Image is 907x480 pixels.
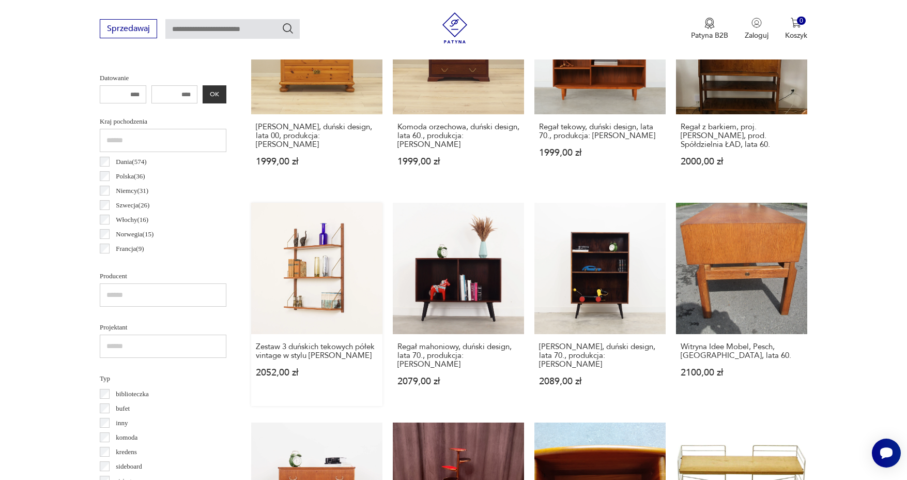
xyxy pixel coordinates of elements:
img: Ikonka użytkownika [751,18,762,28]
img: Patyna - sklep z meblami i dekoracjami vintage [439,12,470,43]
a: Witryna Idee Mobel, Pesch, Niemcy, lata 60.Witryna Idee Mobel, Pesch, [GEOGRAPHIC_DATA], lata 60.... [676,203,807,406]
p: Producent [100,271,226,282]
p: bufet [116,403,130,414]
p: Typ [100,373,226,384]
img: Ikona medalu [704,18,715,29]
p: Koszyk [785,31,807,40]
p: kredens [116,446,136,458]
p: 2000,00 zł [681,157,803,166]
a: Regał mahoniowy, duński design, lata 70., produkcja: Dania[PERSON_NAME], duński design, lata 70.,... [534,203,666,406]
a: Zestaw 3 duńskich tekowych półek vintage w stylu Poula CadoviusaZestaw 3 duńskich tekowych półek ... [251,203,382,406]
p: Norwegia ( 15 ) [116,229,153,240]
p: Polska ( 36 ) [116,171,145,182]
h3: [PERSON_NAME], duński design, lata 00, produkcja: [PERSON_NAME] [256,123,378,149]
p: biblioteczka [116,388,149,400]
h3: Regał mahoniowy, duński design, lata 70., produkcja: [PERSON_NAME] [397,342,519,369]
p: komoda [116,432,137,443]
p: Czechosłowacja ( 6 ) [116,258,167,269]
p: inny [116,417,128,429]
p: 1999,00 zł [539,148,661,157]
h3: Zestaw 3 duńskich tekowych półek vintage w stylu [PERSON_NAME] [256,342,378,360]
p: Włochy ( 16 ) [116,214,148,226]
p: Szwecja ( 26 ) [116,200,149,211]
p: 1999,00 zł [397,157,519,166]
button: Patyna B2B [691,18,728,40]
h3: Witryna Idee Mobel, Pesch, [GEOGRAPHIC_DATA], lata 60. [681,342,803,360]
button: Zaloguj [745,18,768,40]
p: Zaloguj [745,31,768,40]
p: Kraj pochodzenia [100,116,226,127]
p: 2052,00 zł [256,368,378,377]
button: 0Koszyk [785,18,807,40]
p: 2079,00 zł [397,377,519,386]
img: Ikona koszyka [791,18,801,28]
h3: Komoda orzechowa, duński design, lata 60., produkcja: [PERSON_NAME] [397,123,519,149]
p: Datowanie [100,72,226,84]
h3: Regał tekowy, duński design, lata 70., produkcja: [PERSON_NAME] [539,123,661,140]
p: Dania ( 574 ) [116,156,146,168]
p: 2089,00 zł [539,377,661,386]
a: Regał mahoniowy, duński design, lata 70., produkcja: BraminRegał mahoniowy, duński design, lata 7... [393,203,524,406]
button: Szukaj [282,22,294,35]
p: 2100,00 zł [681,368,803,377]
p: Projektant [100,322,226,333]
a: Sprzedawaj [100,26,157,33]
button: OK [203,85,226,103]
iframe: Smartsupp widget button [872,439,901,468]
h3: Regał z barkiem, proj. [PERSON_NAME], prod. Spółdzielnia ŁAD, lata 60. [681,123,803,149]
p: Francja ( 9 ) [116,243,144,254]
p: sideboard [116,461,142,472]
h3: [PERSON_NAME], duński design, lata 70., produkcja: [PERSON_NAME] [539,342,661,369]
a: Ikona medaluPatyna B2B [691,18,728,40]
button: Sprzedawaj [100,19,157,38]
div: 0 [797,17,806,25]
p: 1999,00 zł [256,157,378,166]
p: Patyna B2B [691,31,728,40]
p: Niemcy ( 31 ) [116,185,148,197]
